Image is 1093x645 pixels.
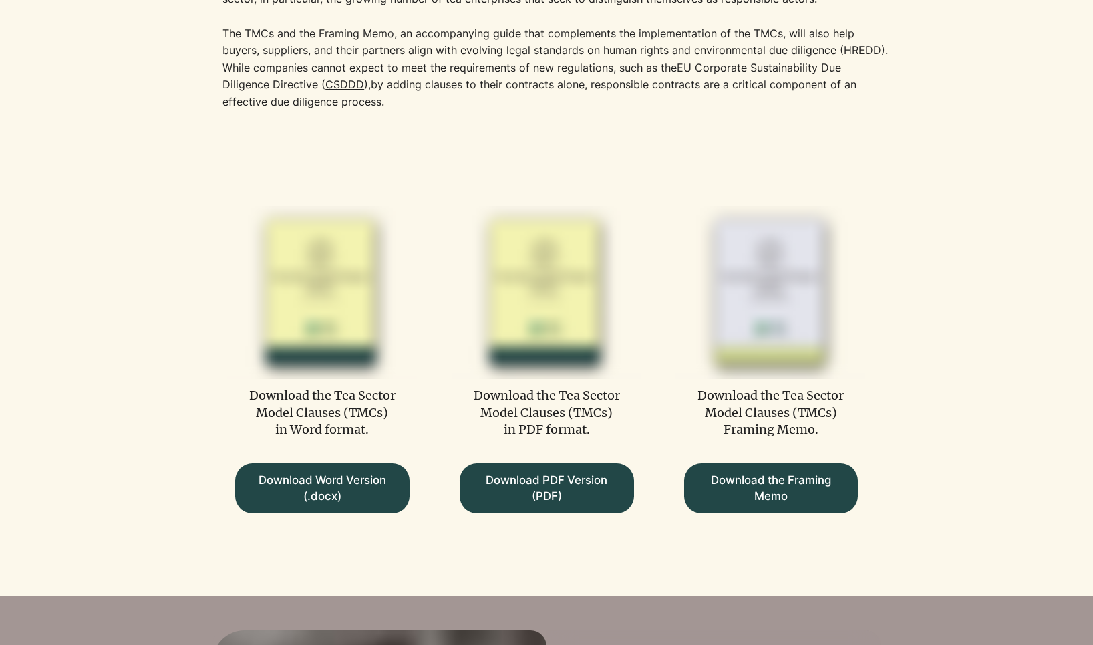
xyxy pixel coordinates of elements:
p: ​ [222,111,891,128]
span: Download the Framing Memo [696,473,846,504]
img: TMCs Framing Memo_beige bg.png [675,206,865,379]
a: , [368,78,371,91]
p: Model Clauses (TMCs) [214,404,432,421]
img: TMCs Word_beige BG.png [227,206,417,379]
p: Model Clauses (TMCs) [438,404,655,421]
p: Model Clauses (TMCs) [662,404,880,421]
a: ) [364,78,368,91]
p: in PDF format. [438,421,655,438]
p: Download the Tea Sector [214,387,432,404]
p: Framing Memo. [662,421,880,438]
img: TMCS pdf_beige BG.png [452,206,641,379]
p: Download the Tea Sector [662,387,880,404]
span: Download Word Version (.docx) [248,473,398,504]
p: The TMCs and the Framing Memo, an accompanying guide that complements the implementation of the T... [222,25,891,111]
p: Download the Tea Sector [438,387,655,404]
a: Download the Framing Memo [684,463,858,513]
span: Download PDF Version (PDF) [472,473,621,504]
p: in Word format. [214,421,432,438]
a: CSDDD [325,78,364,91]
a: Download Word Version (.docx) [235,463,410,513]
a: Download PDF Version (PDF) [460,463,634,513]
